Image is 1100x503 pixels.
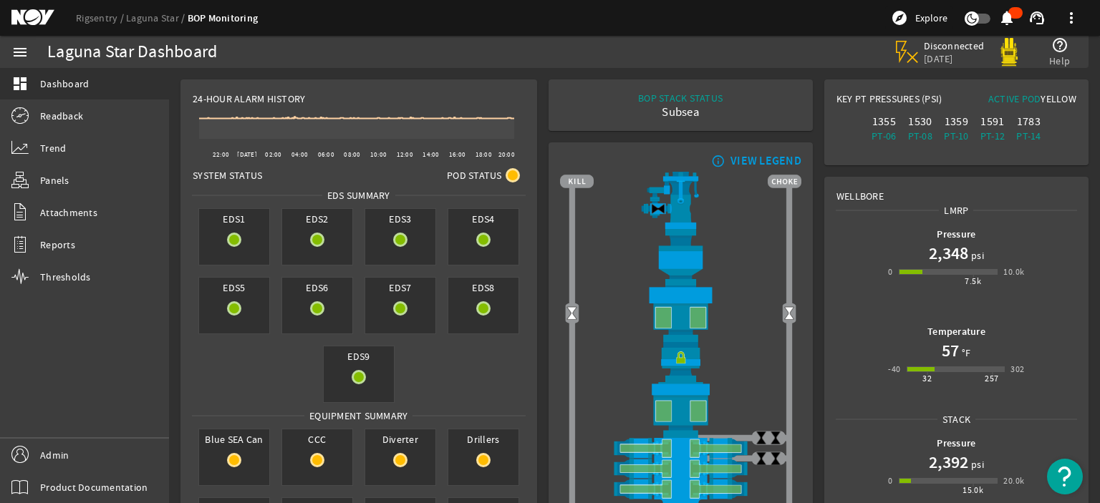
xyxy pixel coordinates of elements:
span: LMRP [939,203,973,218]
div: 0 [888,265,892,279]
span: Drillers [448,429,518,449]
text: [DATE] [237,150,257,159]
text: 06:00 [318,150,334,159]
text: 08:00 [344,150,360,159]
text: 22:00 [213,150,229,159]
span: Trend [40,141,66,155]
img: UpperAnnularOpen.png [560,285,801,342]
text: 14:00 [423,150,439,159]
text: 02:00 [265,150,281,159]
span: Equipment Summary [304,409,412,423]
div: Subsea [638,105,723,119]
mat-icon: help_outline [1051,36,1068,54]
span: psi [968,248,984,263]
span: EDS9 [324,346,394,366]
span: Reports [40,238,75,252]
img: RiserAdapter.png [560,172,801,229]
span: Attachments [40,205,97,220]
span: System Status [193,168,262,182]
b: Pressure [937,436,975,450]
span: Blue SEA Can [199,429,269,449]
button: Open Resource Center [1047,459,1083,494]
img: ValveClose.png [768,451,783,465]
a: Laguna Star [126,11,188,24]
img: Valve2Open.png [782,306,796,321]
img: ShearRamOpen.png [560,479,801,499]
span: EDS SUMMARY [322,188,395,202]
span: EDS6 [282,278,352,298]
div: PT-12 [978,129,1008,143]
div: 1591 [978,114,1008,129]
div: 0 [888,474,892,488]
span: EDS8 [448,278,518,298]
img: LowerAnnularOpen.png [560,382,801,438]
a: Rigsentry [76,11,126,24]
mat-icon: explore [891,9,908,26]
button: more_vert [1054,1,1089,35]
span: Active Pod [988,92,1041,105]
div: 302 [1010,362,1024,376]
div: PT-14 [1013,129,1044,143]
div: 20.0k [1003,474,1024,488]
div: -40 [888,362,900,376]
text: 16:00 [449,150,465,159]
div: 257 [985,371,998,386]
a: BOP Monitoring [188,11,259,25]
text: 04:00 [291,150,308,159]
h1: 57 [942,339,959,362]
span: Dashboard [40,77,89,91]
span: Readback [40,109,83,123]
span: Panels [40,173,69,187]
div: Wellbore [825,177,1088,203]
div: PT-10 [941,129,972,143]
img: ValveClose.png [754,431,768,445]
img: Yellowpod.svg [995,38,1023,67]
text: 10:00 [370,150,387,159]
span: psi [968,457,984,472]
span: Yellow [1041,92,1076,105]
div: BOP STACK STATUS [638,91,723,105]
span: Pod Status [447,168,502,182]
span: CCC [282,429,352,449]
span: Thresholds [40,270,91,284]
span: EDS4 [448,209,518,229]
span: °F [959,346,971,360]
span: Admin [40,448,69,462]
span: 24-Hour Alarm History [193,92,305,106]
div: 7.5k [965,274,981,288]
img: Valve2Close.png [651,202,665,216]
span: Explore [915,11,947,25]
h1: 2,348 [929,242,968,265]
span: EDS1 [199,209,269,229]
div: 1355 [869,114,899,129]
div: 32 [922,371,932,386]
text: 12:00 [397,150,413,159]
span: EDS2 [282,209,352,229]
span: Product Documentation [40,480,148,494]
div: VIEW LEGEND [730,154,801,168]
div: 15.0k [962,483,983,497]
span: Diverter [365,429,435,449]
img: ValveClose.png [754,451,768,465]
button: Explore [885,6,953,29]
mat-icon: support_agent [1028,9,1046,26]
div: 10.0k [1003,265,1024,279]
span: Stack [937,412,975,426]
div: Laguna Star Dashboard [47,45,217,59]
img: FlexJoint.png [560,229,801,285]
mat-icon: info_outline [708,155,725,167]
mat-icon: menu [11,44,29,61]
div: PT-06 [869,129,899,143]
span: EDS3 [365,209,435,229]
img: Valve2Open.png [564,306,579,321]
img: RiserConnectorLock.png [560,342,801,382]
mat-icon: dashboard [11,75,29,92]
div: PT-08 [905,129,936,143]
b: Temperature [927,325,985,338]
text: 18:00 [476,150,492,159]
span: Help [1049,54,1070,68]
div: 1359 [941,114,972,129]
img: ShearRamOpen.png [560,459,801,479]
mat-icon: notifications [998,9,1015,26]
b: Pressure [937,228,975,241]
